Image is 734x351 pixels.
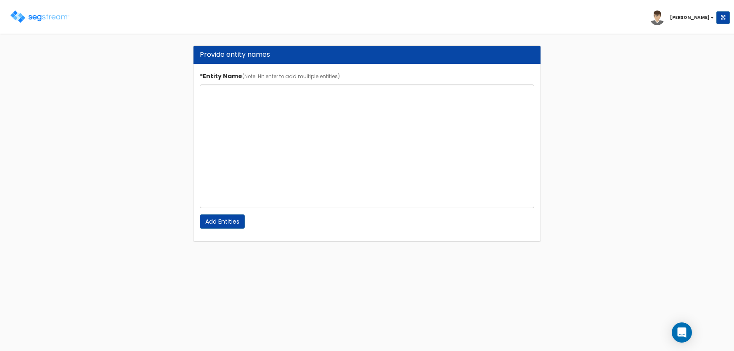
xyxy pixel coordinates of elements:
[200,214,245,229] input: Add Entities
[242,73,340,80] small: (Note: Hit enter to add multiple entities)
[200,50,535,60] div: Provide entity names
[11,11,69,23] img: logo.png
[650,11,665,25] img: avatar.png
[670,14,710,21] b: [PERSON_NAME]
[672,322,692,343] div: Open Intercom Messenger
[200,69,340,80] label: *Entity Name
